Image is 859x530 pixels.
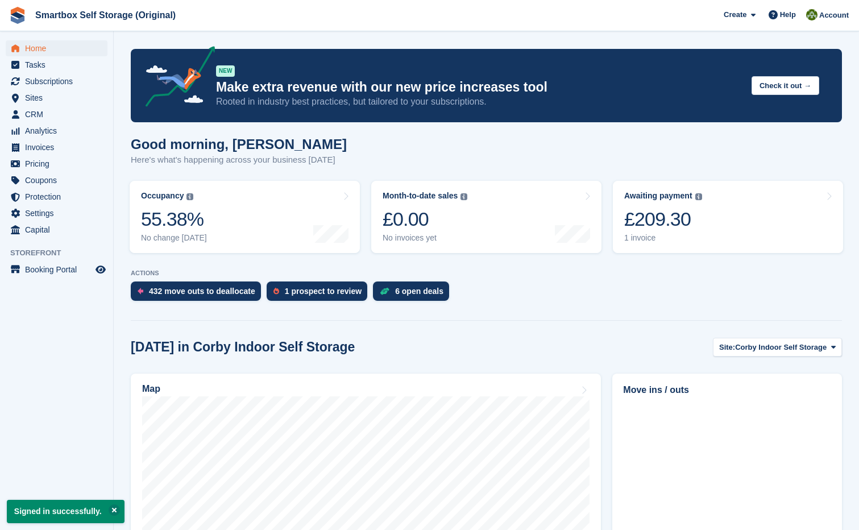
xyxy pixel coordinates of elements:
span: Storefront [10,247,113,259]
a: menu [6,40,107,56]
a: 6 open deals [373,281,455,307]
p: Here's what's happening across your business [DATE] [131,154,347,167]
a: 432 move outs to deallocate [131,281,267,307]
a: menu [6,106,107,122]
a: menu [6,262,107,278]
div: No invoices yet [383,233,467,243]
div: 1 invoice [624,233,702,243]
h2: Move ins / outs [623,383,831,397]
a: Month-to-date sales £0.00 No invoices yet [371,181,601,253]
a: menu [6,139,107,155]
a: menu [6,172,107,188]
img: deal-1b604bf984904fb50ccaf53a9ad4b4a5d6e5aea283cecdc64d6e3604feb123c2.svg [380,287,389,295]
span: Protection [25,189,93,205]
a: menu [6,73,107,89]
a: Smartbox Self Storage (Original) [31,6,180,24]
img: prospect-51fa495bee0391a8d652442698ab0144808aea92771e9ea1ae160a38d050c398.svg [273,288,279,295]
p: Rooted in industry best practices, but tailored to your subscriptions. [216,96,742,108]
p: Signed in successfully. [7,500,125,523]
a: Awaiting payment £209.30 1 invoice [613,181,843,253]
div: 6 open deals [395,287,443,296]
span: Invoices [25,139,93,155]
a: menu [6,57,107,73]
div: 1 prospect to review [285,287,362,296]
button: Site: Corby Indoor Self Storage [713,338,842,357]
img: stora-icon-8386f47178a22dfd0bd8f6a31ec36ba5ce8667c1dd55bd0f319d3a0aa187defe.svg [9,7,26,24]
a: menu [6,205,107,221]
a: Occupancy 55.38% No change [DATE] [130,181,360,253]
div: 55.38% [141,208,207,231]
img: price-adjustments-announcement-icon-8257ccfd72463d97f412b2fc003d46551f7dbcb40ab6d574587a9cd5c0d94... [136,46,215,111]
span: Site: [719,342,735,353]
span: Analytics [25,123,93,139]
h1: Good morning, [PERSON_NAME] [131,136,347,152]
h2: Map [142,384,160,394]
img: icon-info-grey-7440780725fd019a000dd9b08b2336e03edf1995a4989e88bcd33f0948082b44.svg [695,193,702,200]
a: menu [6,189,107,205]
img: Caren Ingold [806,9,817,20]
p: Make extra revenue with our new price increases tool [216,79,742,96]
span: Capital [25,222,93,238]
a: 1 prospect to review [267,281,373,307]
span: Help [780,9,796,20]
a: Preview store [94,263,107,276]
span: Pricing [25,156,93,172]
a: menu [6,90,107,106]
h2: [DATE] in Corby Indoor Self Storage [131,339,355,355]
div: No change [DATE] [141,233,207,243]
span: Coupons [25,172,93,188]
span: Sites [25,90,93,106]
a: menu [6,222,107,238]
div: 432 move outs to deallocate [149,287,255,296]
span: Home [25,40,93,56]
div: Awaiting payment [624,191,692,201]
span: Subscriptions [25,73,93,89]
div: £209.30 [624,208,702,231]
span: Corby Indoor Self Storage [735,342,827,353]
a: menu [6,156,107,172]
a: menu [6,123,107,139]
span: Tasks [25,57,93,73]
p: ACTIONS [131,270,842,277]
div: £0.00 [383,208,467,231]
button: Check it out → [752,76,819,95]
div: Month-to-date sales [383,191,458,201]
span: Account [819,10,849,21]
div: NEW [216,65,235,77]
img: icon-info-grey-7440780725fd019a000dd9b08b2336e03edf1995a4989e88bcd33f0948082b44.svg [186,193,193,200]
span: CRM [25,106,93,122]
img: icon-info-grey-7440780725fd019a000dd9b08b2336e03edf1995a4989e88bcd33f0948082b44.svg [460,193,467,200]
img: move_outs_to_deallocate_icon-f764333ba52eb49d3ac5e1228854f67142a1ed5810a6f6cc68b1a99e826820c5.svg [138,288,143,295]
div: Occupancy [141,191,184,201]
span: Settings [25,205,93,221]
span: Booking Portal [25,262,93,278]
span: Create [724,9,746,20]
